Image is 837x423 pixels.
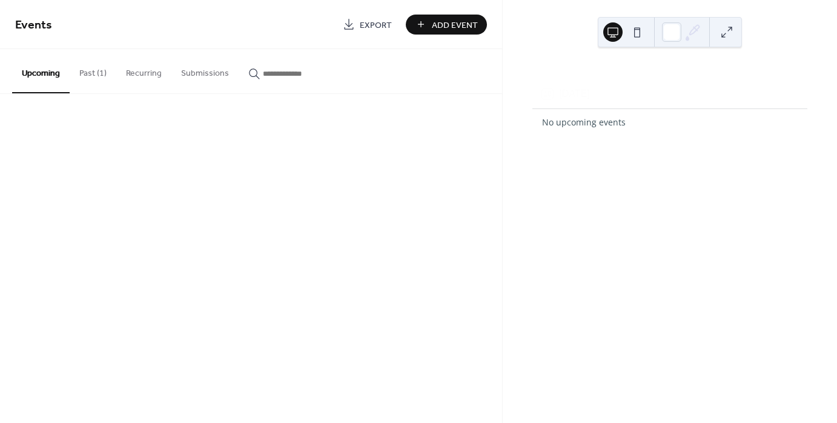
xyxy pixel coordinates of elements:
[360,19,392,32] span: Export
[406,15,487,35] button: Add Event
[532,65,807,79] div: Upcoming events
[12,49,70,93] button: Upcoming
[542,116,798,128] div: No upcoming events
[70,49,116,92] button: Past (1)
[15,13,52,37] span: Events
[116,49,171,92] button: Recurring
[334,15,401,35] a: Export
[171,49,239,92] button: Submissions
[432,19,478,32] span: Add Event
